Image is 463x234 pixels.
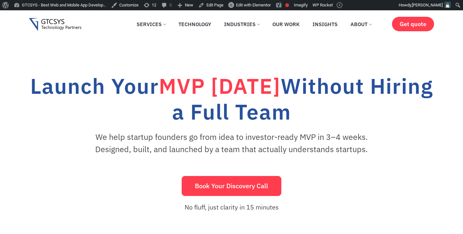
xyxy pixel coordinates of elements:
[392,17,434,31] a: Get quote
[29,73,434,124] h1: Launch Your Without Hiring a Full Team
[159,72,281,100] span: MVP [DATE]
[82,131,381,155] p: We help startup founders go from idea to investor-ready MVP in 3–4 weeks. Designed, built, and la...
[29,18,81,31] img: Gtcsys logo
[268,17,304,31] a: Our Work
[174,17,216,31] a: Technology
[82,202,381,212] p: No fluff, just clarity in 15 minutes
[285,3,289,7] div: Focus keyphrase not set
[132,17,170,31] a: Services
[346,17,376,31] a: About
[236,3,271,7] span: Edit with Elementor
[308,17,342,31] a: Insights
[412,3,443,7] span: [PERSON_NAME]
[219,17,264,31] a: Industries
[182,176,281,196] button: Book Your Discovery Call
[400,21,426,27] span: Get quote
